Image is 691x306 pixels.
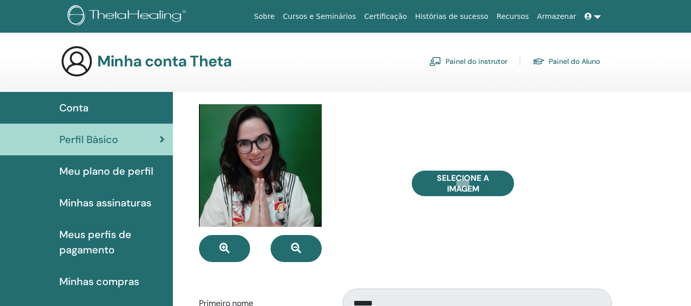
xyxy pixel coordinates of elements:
span: Conta [59,100,88,115]
a: Painel do instrutor [429,53,507,69]
span: Meu plano de perfil [59,163,153,179]
img: graduation-cap.svg [532,57,545,66]
img: chalkboard-teacher.svg [429,57,441,66]
span: Minhas assinaturas [59,195,151,210]
img: generic-user-icon.jpg [60,45,93,78]
img: default.jpg [199,104,322,227]
h3: Minha conta Theta [97,52,232,70]
a: Sobre [250,7,279,26]
a: Recursos [493,7,533,26]
span: Perfil Básico [59,132,118,147]
a: Histórias de sucesso [411,7,493,26]
a: Cursos e Seminários [279,7,360,26]
a: Certificação [360,7,411,26]
a: Painel do Aluno [532,53,600,69]
span: Meus perfis de pagamento [59,227,165,257]
a: Armazenar [533,7,580,26]
span: Selecione a imagem [425,173,501,194]
input: Selecione a imagem [456,180,470,187]
img: logo.png [68,5,190,28]
span: Minhas compras [59,274,139,289]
